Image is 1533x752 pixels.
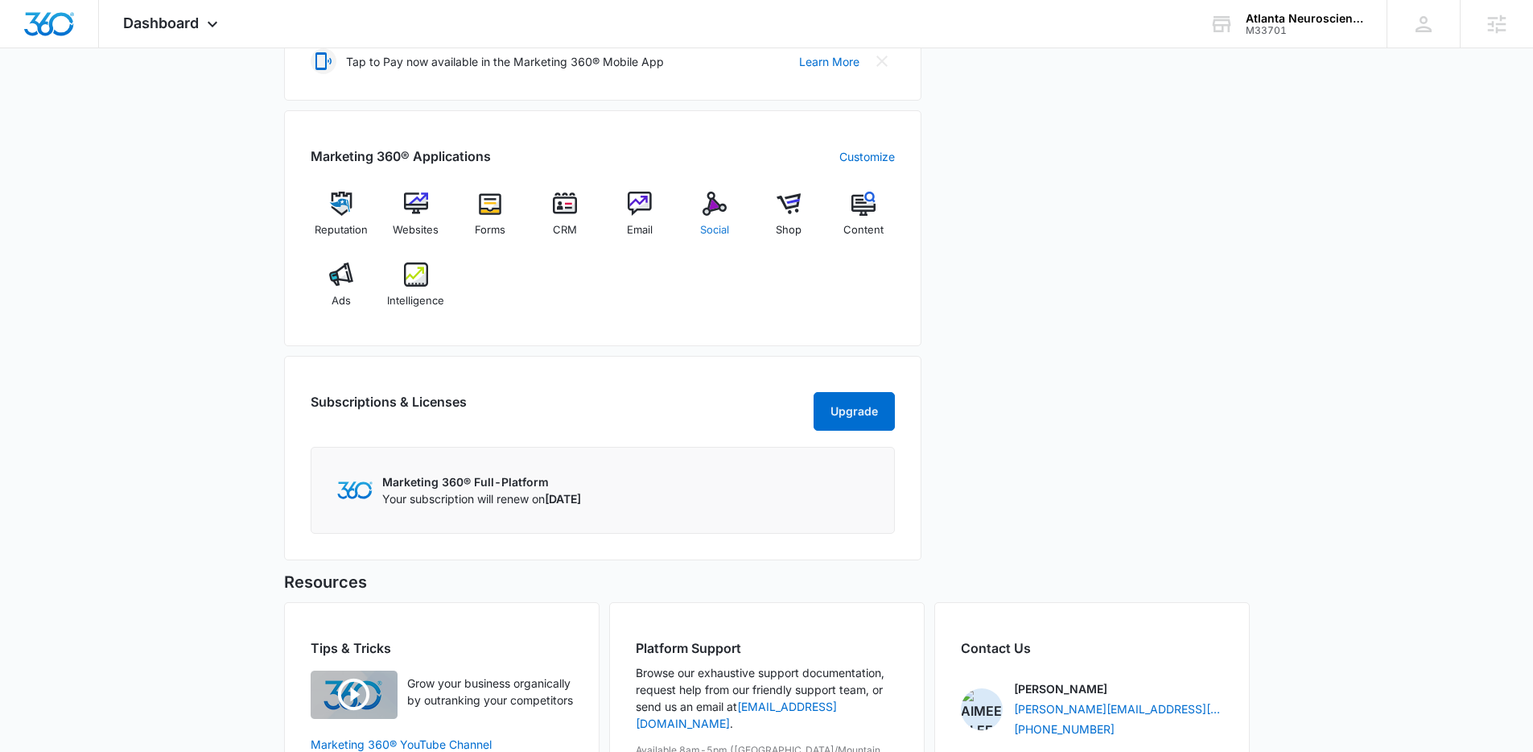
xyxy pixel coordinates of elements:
a: Websites [385,192,447,250]
h2: Contact Us [961,638,1223,658]
span: CRM [553,222,577,238]
a: Content [833,192,895,250]
a: Learn More [799,53,859,70]
a: Intelligence [385,262,447,320]
span: Intelligence [387,293,444,309]
p: Browse our exhaustive support documentation, request help from our friendly support team, or send... [636,664,898,732]
span: Forms [475,222,505,238]
a: [PERSON_NAME][EMAIL_ADDRESS][PERSON_NAME][DOMAIN_NAME] [1014,700,1223,717]
img: Marketing 360 Logo [337,481,373,498]
span: [DATE] [545,492,581,506]
p: Grow your business organically by outranking your competitors [407,675,573,709]
button: Upgrade [814,392,895,431]
a: Forms [459,192,521,250]
span: Shop [776,222,802,238]
span: Dashboard [123,14,199,31]
img: Aimee Lee [961,688,1003,730]
h2: Marketing 360® Applications [311,147,491,166]
a: Shop [758,192,820,250]
a: Ads [311,262,373,320]
span: Social [700,222,729,238]
div: account name [1246,12,1363,25]
a: [PHONE_NUMBER] [1014,721,1115,738]
span: Content [843,222,884,238]
a: Customize [839,148,895,165]
h2: Tips & Tricks [311,638,573,658]
a: Email [609,192,671,250]
p: Your subscription will renew on [382,490,581,507]
button: Close [869,48,895,74]
p: Marketing 360® Full-Platform [382,473,581,490]
p: Tap to Pay now available in the Marketing 360® Mobile App [346,53,664,70]
h2: Subscriptions & Licenses [311,392,467,424]
a: Social [683,192,745,250]
img: Quick Overview Video [311,671,398,719]
span: Websites [393,222,439,238]
a: Reputation [311,192,373,250]
div: account id [1246,25,1363,36]
span: Ads [332,293,351,309]
a: CRM [534,192,596,250]
h5: Resources [284,570,1250,594]
p: [PERSON_NAME] [1014,680,1107,697]
span: Reputation [315,222,368,238]
span: Email [627,222,653,238]
h2: Platform Support [636,638,898,658]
